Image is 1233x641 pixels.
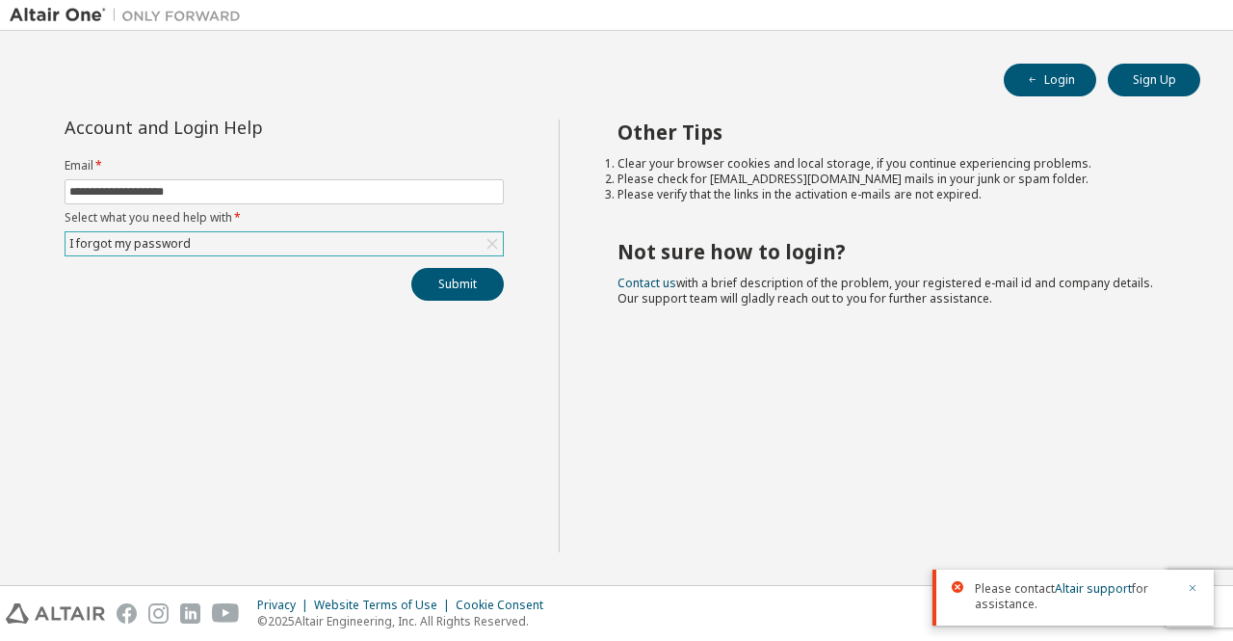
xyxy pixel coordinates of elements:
img: altair_logo.svg [6,603,105,624]
div: Account and Login Help [65,120,416,135]
img: Altair One [10,6,250,25]
li: Please verify that the links in the activation e-mails are not expired. [617,187,1167,202]
h2: Not sure how to login? [617,239,1167,264]
button: Sign Up [1108,64,1200,96]
button: Submit [411,268,504,301]
img: youtube.svg [212,603,240,624]
div: Privacy [257,598,314,613]
img: instagram.svg [148,603,169,624]
a: Altair support [1055,580,1132,597]
span: with a brief description of the problem, your registered e-mail id and company details. Our suppo... [617,275,1153,307]
label: Select what you need help with [65,210,504,226]
li: Please check for [EMAIL_ADDRESS][DOMAIN_NAME] mails in your junk or spam folder. [617,172,1167,187]
div: I forgot my password [66,232,503,255]
label: Email [65,158,504,174]
button: Login [1004,64,1096,96]
li: Clear your browser cookies and local storage, if you continue experiencing problems. [617,156,1167,172]
p: © 2025 Altair Engineering, Inc. All Rights Reserved. [257,613,555,629]
div: Website Terms of Use [314,598,456,613]
a: Contact us [617,275,676,291]
div: Cookie Consent [456,598,555,613]
span: Please contact for assistance. [975,581,1175,612]
img: facebook.svg [117,603,137,624]
img: linkedin.svg [180,603,200,624]
div: I forgot my password [66,233,194,254]
h2: Other Tips [617,120,1167,145]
